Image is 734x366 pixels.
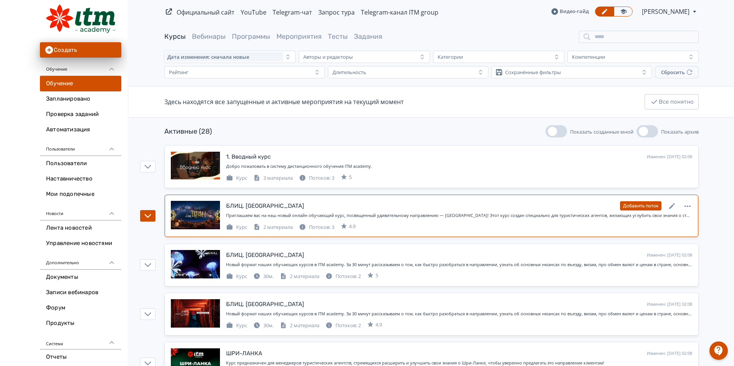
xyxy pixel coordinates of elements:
[40,187,121,202] a: Мои подопечные
[642,7,691,16] span: Александр Шушков
[349,223,355,230] span: 4.9
[164,97,404,106] div: Здесь находятся все запущенные и активные мероприятия на текущий момент
[438,54,463,60] div: Категории
[40,331,121,349] div: Система
[40,107,121,122] a: Проверка заданий
[40,137,121,156] div: Пользователи
[169,69,188,75] div: Рейтинг
[40,42,121,58] button: Создать
[226,349,262,358] div: ШРИ-ЛАНКА
[361,8,438,17] a: Telegram-канал ITM group
[375,272,378,280] span: 5
[40,156,121,171] a: Пользователи
[226,273,247,280] div: Курс
[280,322,319,330] div: 2 материала
[192,32,226,41] a: Вебинары
[226,174,247,182] div: Курс
[303,54,353,60] div: Авторы и редакторы
[299,174,334,182] div: Потоков: 3
[299,51,430,63] button: Авторы и редакторы
[273,8,312,17] a: Telegram-чат
[164,66,325,78] button: Рейтинг
[328,66,488,78] button: Длительность
[276,32,322,41] a: Мероприятия
[253,224,293,231] div: 2 материала
[40,270,121,285] a: Документы
[232,32,270,41] a: Программы
[40,316,121,331] a: Продукты
[40,171,121,187] a: Наставничество
[645,94,699,109] button: Все понятно
[40,236,121,251] a: Управление новостями
[241,8,266,17] a: YouTube
[326,273,361,280] div: Потоков: 2
[491,66,652,78] button: Сохранённые фильтры
[332,69,366,75] div: Длительность
[226,262,692,268] div: Новый формат наших обучающих курсов в ITM academy. За 30 минут рассказываем о том, как быстро раз...
[40,76,121,91] a: Обучение
[655,66,699,78] button: Сбросить
[661,128,699,135] span: Показать архив
[226,224,247,231] div: Курс
[164,51,296,63] button: Дата изменения: сначала новые
[226,163,692,170] div: Добро пожаловать в систему дистанционного обучения ITM academy.
[226,300,304,309] div: БЛИЦ. Япония
[647,252,692,258] div: Изменен: [DATE] 02:08
[318,8,355,17] a: Запрос тура
[614,7,633,17] a: Переключиться в режим ученика
[226,311,692,317] div: Новый формат наших обучающих курсов в ITM academy. За 30 минут рассказываем о том, как быстро раз...
[263,322,274,329] span: 30м.
[354,32,382,41] a: Задания
[40,300,121,316] a: Форум
[226,251,304,260] div: БЛИЦ. Сингапур
[164,126,212,137] div: Активные (28)
[226,212,692,219] div: Приглашаем вас на наш новый онлайн обучающий курс, посвященный удивительному направлению — Ирану!...
[349,174,352,181] span: 5
[40,220,121,236] a: Лента новостей
[253,174,293,182] div: 3 материала
[433,51,564,63] button: Категории
[40,58,121,76] div: Обучение
[40,91,121,107] a: Запланировано
[226,152,271,161] div: 1. Вводный курс
[263,273,274,280] span: 30м.
[164,32,186,41] a: Курсы
[570,128,633,135] span: Показать созданные мной
[46,5,115,33] img: https://files.teachbase.ru/system/account/51650/logo/medium-2f55e58a7aabb0d7ff137bc2b2a318dd.png
[167,54,249,60] span: Дата изменения: сначала новые
[505,69,561,75] div: Сохранённые фильтры
[226,322,247,330] div: Курс
[326,322,361,330] div: Потоков: 2
[40,202,121,220] div: Новости
[40,349,121,365] a: Отчеты
[567,51,699,63] button: Компетенции
[280,273,319,280] div: 2 материала
[299,224,334,231] div: Потоков: 3
[328,32,348,41] a: Тесты
[375,321,382,329] span: 4.9
[40,285,121,300] a: Записи вебинаров
[572,54,605,60] div: Компетенции
[226,202,304,210] div: БЛИЦ. Иран
[647,350,692,357] div: Изменен: [DATE] 02:08
[40,251,121,270] div: Дополнительно
[40,122,121,137] a: Автоматизация
[551,8,589,15] a: Видео-гайд
[620,201,661,210] button: Добавить поток
[177,8,235,17] a: Официальный сайт
[647,301,692,308] div: Изменен: [DATE] 02:08
[647,154,692,160] div: Изменен: [DATE] 02:09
